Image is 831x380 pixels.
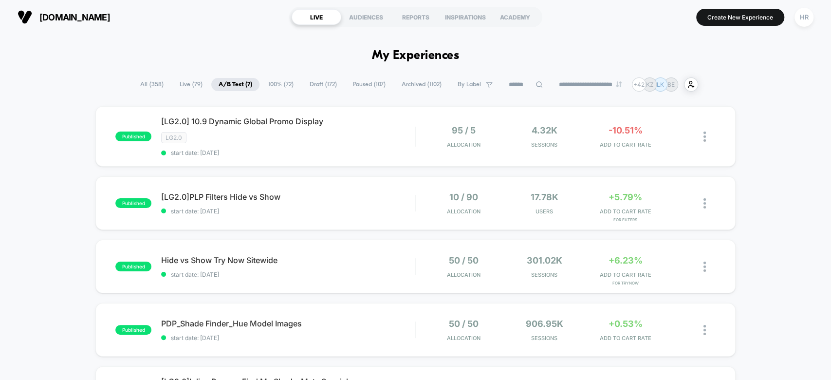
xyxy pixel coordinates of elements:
span: 95 / 5 [452,125,476,135]
span: [DOMAIN_NAME] [39,12,110,22]
span: Allocation [447,208,480,215]
span: 906.95k [526,319,563,329]
span: Live ( 79 ) [172,78,210,91]
span: Allocation [447,141,480,148]
span: 301.02k [527,255,562,266]
p: KZ [646,81,654,88]
span: published [115,262,151,271]
div: + 42 [632,77,646,92]
span: +0.53% [608,319,642,329]
span: for Filters [587,217,663,222]
span: Allocation [447,335,480,342]
span: published [115,325,151,335]
span: PDP_Shade Finder_Hue Model Images [161,319,415,328]
img: close [703,132,706,142]
span: A/B Test ( 7 ) [211,78,259,91]
span: start date: [DATE] [161,149,415,156]
span: ADD TO CART RATE [587,271,663,278]
div: HR [794,8,813,27]
span: published [115,132,151,141]
span: -10.51% [608,125,642,135]
div: LIVE [292,9,341,25]
span: Archived ( 1102 ) [394,78,449,91]
img: close [703,262,706,272]
button: [DOMAIN_NAME] [15,9,113,25]
span: All ( 358 ) [133,78,171,91]
p: BE [667,81,675,88]
span: 17.78k [531,192,558,202]
img: close [703,198,706,209]
span: +5.79% [609,192,642,202]
span: published [115,198,151,208]
span: Sessions [506,141,582,148]
img: close [703,325,706,335]
span: [LG2.0]PLP Filters Hide vs Show [161,192,415,202]
span: Sessions [506,271,582,278]
button: Create New Experience [696,9,784,26]
span: Allocation [447,271,480,278]
img: end [616,81,622,87]
span: start date: [DATE] [161,334,415,342]
span: Draft ( 172 ) [302,78,344,91]
span: Sessions [506,335,582,342]
span: LG2.0 [161,132,186,143]
span: start date: [DATE] [161,208,415,215]
span: By Label [458,81,481,88]
span: for TryNow [587,281,663,285]
span: [LG2.0] 10.9 Dynamic Global Promo Display [161,116,415,126]
span: ADD TO CART RATE [587,141,663,148]
p: LK [657,81,664,88]
img: Visually logo [18,10,32,24]
span: 50 / 50 [449,255,479,266]
span: 10 / 90 [449,192,478,202]
h1: My Experiences [372,49,459,63]
span: start date: [DATE] [161,271,415,278]
span: +6.23% [608,255,642,266]
button: HR [792,7,816,27]
span: Paused ( 107 ) [346,78,393,91]
span: Hide vs Show Try Now Sitewide [161,255,415,265]
span: 100% ( 72 ) [261,78,301,91]
div: INSPIRATIONS [441,9,490,25]
div: AUDIENCES [341,9,391,25]
div: REPORTS [391,9,441,25]
span: 4.32k [532,125,557,135]
span: 50 / 50 [449,319,479,329]
span: ADD TO CART RATE [587,335,663,342]
span: Users [506,208,582,215]
div: ACADEMY [490,9,540,25]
